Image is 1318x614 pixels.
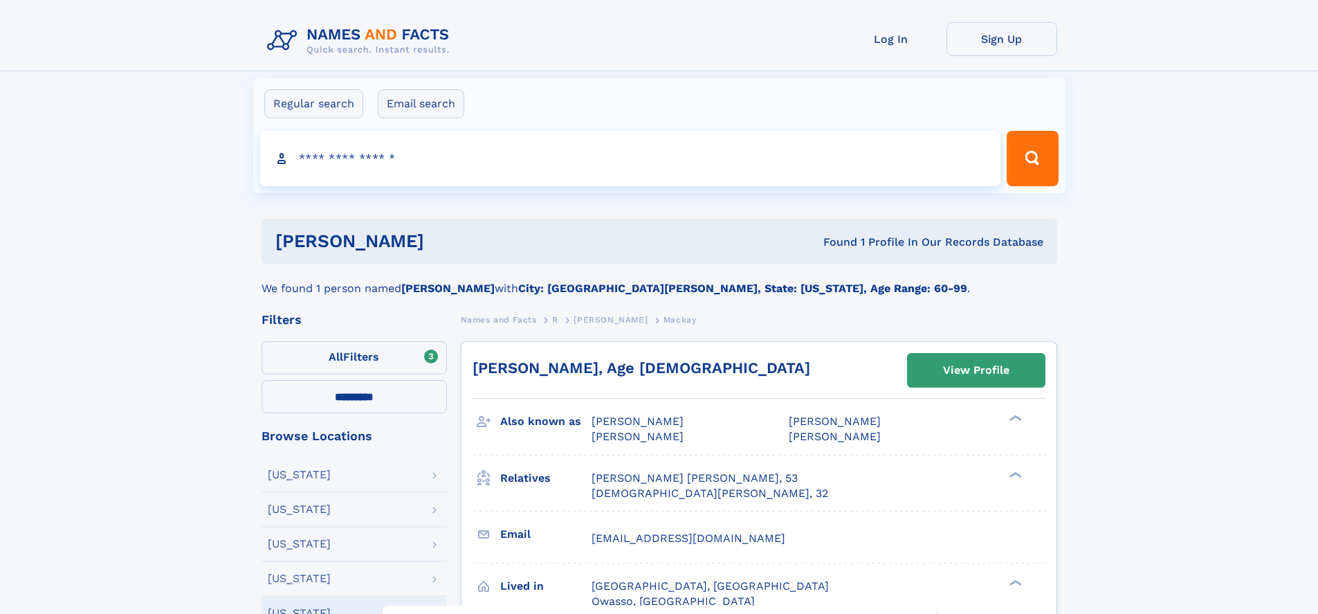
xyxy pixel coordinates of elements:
[836,22,946,56] a: Log In
[500,410,592,433] h3: Also known as
[268,573,331,584] div: [US_STATE]
[1007,131,1058,186] button: Search Button
[1006,414,1023,423] div: ❯
[789,415,881,428] span: [PERSON_NAME]
[461,311,537,328] a: Names and Facts
[378,89,464,118] label: Email search
[473,359,810,377] a: [PERSON_NAME], Age [DEMOGRAPHIC_DATA]
[1006,470,1023,479] div: ❯
[574,315,648,325] span: [PERSON_NAME]
[592,532,785,545] span: [EMAIL_ADDRESS][DOMAIN_NAME]
[592,579,829,593] span: [GEOGRAPHIC_DATA], [GEOGRAPHIC_DATA]
[552,315,558,325] span: R
[574,311,648,328] a: [PERSON_NAME]
[908,354,1045,387] a: View Profile
[262,264,1057,297] div: We found 1 person named with .
[275,233,624,250] h1: [PERSON_NAME]
[264,89,363,118] label: Regular search
[500,575,592,598] h3: Lived in
[789,430,881,443] span: [PERSON_NAME]
[592,486,828,501] a: [DEMOGRAPHIC_DATA][PERSON_NAME], 32
[268,469,331,480] div: [US_STATE]
[260,131,1001,186] input: search input
[663,315,697,325] span: Mackay
[946,22,1057,56] a: Sign Up
[401,282,495,295] b: [PERSON_NAME]
[518,282,967,295] b: City: [GEOGRAPHIC_DATA][PERSON_NAME], State: [US_STATE], Age Range: 60-99
[1006,578,1023,587] div: ❯
[592,595,755,608] span: Owasso, [GEOGRAPHIC_DATA]
[268,504,331,515] div: [US_STATE]
[268,539,331,550] div: [US_STATE]
[552,311,558,328] a: R
[262,314,447,326] div: Filters
[329,350,343,363] span: All
[592,471,798,486] a: [PERSON_NAME] [PERSON_NAME], 53
[500,467,592,490] h3: Relatives
[592,415,684,428] span: [PERSON_NAME]
[262,430,447,442] div: Browse Locations
[592,430,684,443] span: [PERSON_NAME]
[500,523,592,546] h3: Email
[623,235,1043,250] div: Found 1 Profile In Our Records Database
[262,22,461,60] img: Logo Names and Facts
[943,354,1009,386] div: View Profile
[262,341,447,374] label: Filters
